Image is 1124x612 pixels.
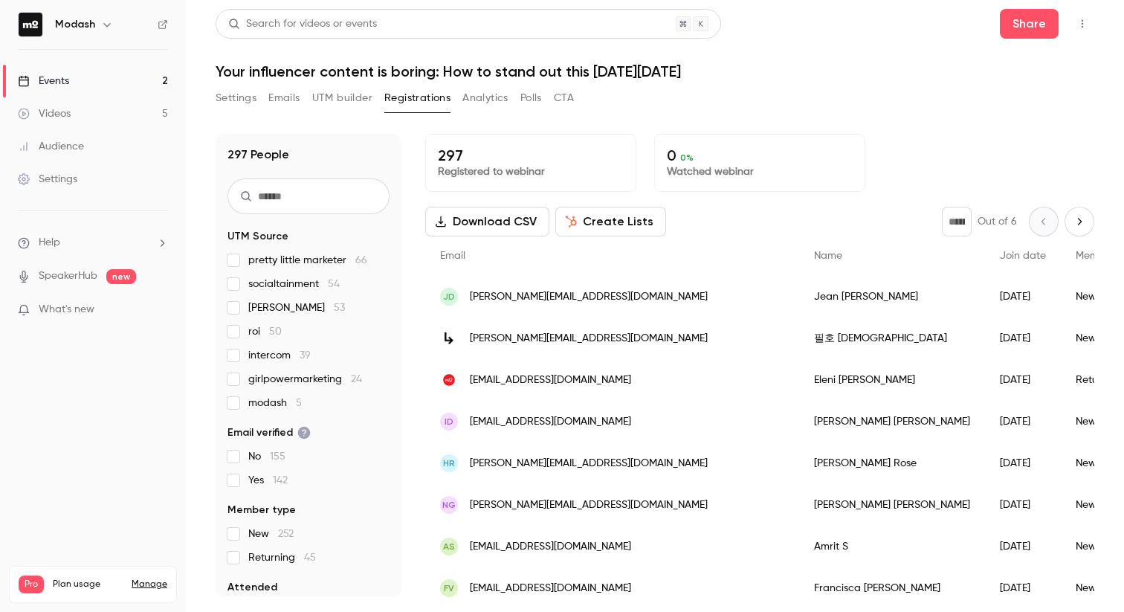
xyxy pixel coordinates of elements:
[351,374,362,384] span: 24
[555,207,666,236] button: Create Lists
[440,251,465,261] span: Email
[248,396,302,410] span: modash
[278,529,294,539] span: 252
[19,576,44,593] span: Pro
[470,289,708,305] span: [PERSON_NAME][EMAIL_ADDRESS][DOMAIN_NAME]
[216,86,256,110] button: Settings
[248,449,285,464] span: No
[248,277,340,291] span: socialtainment
[53,579,123,590] span: Plan usage
[470,456,708,471] span: [PERSON_NAME][EMAIL_ADDRESS][DOMAIN_NAME]
[248,372,362,387] span: girlpowermarketing
[978,214,1017,229] p: Out of 6
[425,207,549,236] button: Download CSV
[248,473,288,488] span: Yes
[1065,207,1094,236] button: Next page
[248,526,294,541] span: New
[55,17,95,32] h6: Modash
[470,373,631,388] span: [EMAIL_ADDRESS][DOMAIN_NAME]
[985,276,1061,318] div: [DATE]
[18,172,77,187] div: Settings
[470,414,631,430] span: [EMAIL_ADDRESS][DOMAIN_NAME]
[444,582,454,595] span: FV
[248,253,367,268] span: pretty little marketer
[799,276,985,318] div: Jean [PERSON_NAME]
[438,146,624,164] p: 297
[440,328,458,349] img: indentcorp.com
[985,318,1061,359] div: [DATE]
[18,235,168,251] li: help-dropdown-opener
[227,229,288,244] span: UTM Source
[1000,9,1059,39] button: Share
[18,139,84,154] div: Audience
[300,350,311,361] span: 39
[248,348,311,363] span: intercom
[680,152,694,163] span: 0 %
[227,580,277,595] span: Attended
[18,74,69,88] div: Events
[216,62,1094,80] h1: Your influencer content is boring: How to stand out this [DATE][DATE]
[270,451,285,462] span: 155
[985,442,1061,484] div: [DATE]
[470,539,631,555] span: [EMAIL_ADDRESS][DOMAIN_NAME]
[269,326,282,337] span: 50
[985,567,1061,609] div: [DATE]
[667,164,853,179] p: Watched webinar
[248,550,316,565] span: Returning
[19,13,42,36] img: Modash
[799,567,985,609] div: Francisca [PERSON_NAME]
[18,106,71,121] div: Videos
[799,526,985,567] div: Amrit S
[268,86,300,110] button: Emails
[799,318,985,359] div: 필호 [DEMOGRAPHIC_DATA]
[228,16,377,32] div: Search for videos or events
[248,300,345,315] span: [PERSON_NAME]
[985,526,1061,567] div: [DATE]
[985,359,1061,401] div: [DATE]
[440,371,458,389] img: modash.io
[227,146,289,164] h1: 297 People
[312,86,372,110] button: UTM builder
[1000,251,1046,261] span: Join date
[814,251,842,261] span: Name
[273,475,288,486] span: 142
[799,484,985,526] div: [PERSON_NAME] [PERSON_NAME]
[438,164,624,179] p: Registered to webinar
[304,553,316,563] span: 45
[520,86,542,110] button: Polls
[355,255,367,265] span: 66
[445,415,453,428] span: ID
[39,268,97,284] a: SpeakerHub
[227,503,296,518] span: Member type
[799,442,985,484] div: [PERSON_NAME] Rose
[39,302,94,318] span: What's new
[442,498,456,512] span: NG
[985,484,1061,526] div: [DATE]
[462,86,508,110] button: Analytics
[227,425,311,440] span: Email verified
[248,324,282,339] span: roi
[470,497,708,513] span: [PERSON_NAME][EMAIL_ADDRESS][DOMAIN_NAME]
[470,581,631,596] span: [EMAIL_ADDRESS][DOMAIN_NAME]
[132,579,167,590] a: Manage
[384,86,450,110] button: Registrations
[328,279,340,289] span: 54
[985,401,1061,442] div: [DATE]
[554,86,574,110] button: CTA
[443,540,455,553] span: AS
[443,457,455,470] span: HR
[470,331,708,347] span: [PERSON_NAME][EMAIL_ADDRESS][DOMAIN_NAME]
[106,269,136,284] span: new
[39,235,60,251] span: Help
[799,359,985,401] div: Eleni [PERSON_NAME]
[667,146,853,164] p: 0
[334,303,345,313] span: 53
[296,398,302,408] span: 5
[799,401,985,442] div: [PERSON_NAME] [PERSON_NAME]
[443,290,455,303] span: JD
